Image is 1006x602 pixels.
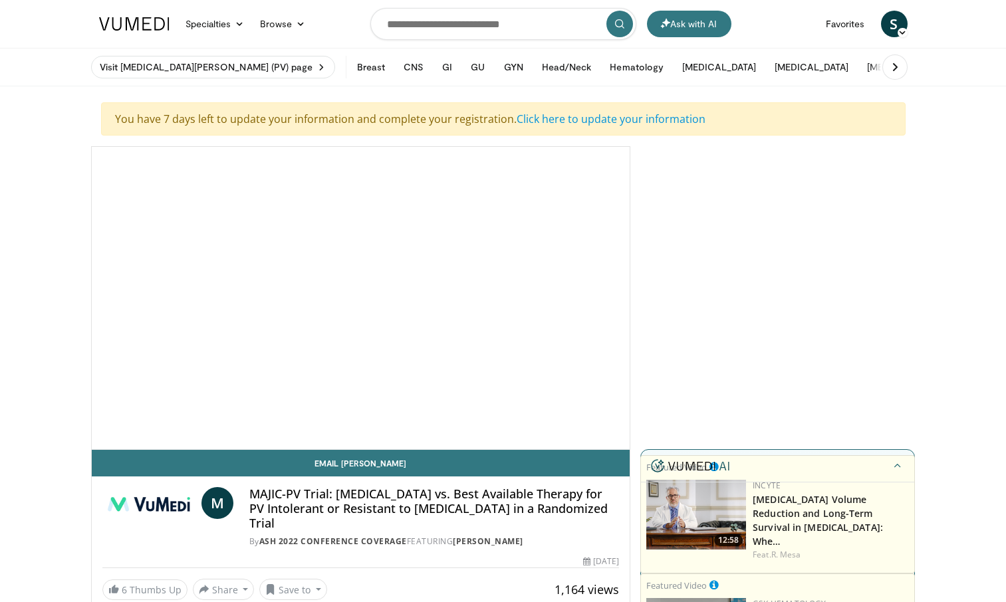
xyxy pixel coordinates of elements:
[249,536,619,548] div: By FEATURING
[91,56,335,78] a: Visit [MEDICAL_DATA][PERSON_NAME] (PV) page
[771,549,801,560] a: R. Mesa
[496,54,531,80] button: GYN
[767,54,856,80] button: [MEDICAL_DATA]
[859,54,949,80] button: [MEDICAL_DATA]
[602,54,672,80] button: Hematology
[259,579,327,600] button: Save to
[583,555,619,567] div: [DATE]
[534,54,600,80] button: Head/Neck
[753,480,781,491] a: Incyte
[92,450,630,476] a: Email [PERSON_NAME]
[646,480,746,550] img: 7350bff6-2067-41fe-9408-af54c6d3e836.png.150x105_q85_crop-smart_upscale.png
[102,487,196,519] img: ASH 2022 Conference Coverage
[259,536,407,547] a: ASH 2022 Conference Coverage
[178,11,253,37] a: Specialties
[434,54,460,80] button: GI
[193,579,255,600] button: Share
[122,583,127,596] span: 6
[517,112,705,126] a: Click here to update your information
[396,54,432,80] button: CNS
[818,11,873,37] a: Favorites
[92,147,630,450] video-js: Video Player
[651,459,729,472] img: vumedi-ai-logo.v2.svg
[453,536,523,547] a: [PERSON_NAME]
[555,581,619,597] span: 1,164 views
[646,480,746,550] a: 12:58
[99,17,170,31] img: VuMedi Logo
[647,11,731,37] button: Ask with AI
[646,579,707,591] small: Featured Video
[349,54,393,80] button: Breast
[714,534,743,546] span: 12:58
[463,54,493,80] button: GU
[249,487,619,530] h4: MAJIC-PV Trial: [MEDICAL_DATA] vs. Best Available Therapy for PV Intolerant or Resistant to [MEDI...
[674,54,764,80] button: [MEDICAL_DATA]
[753,549,909,561] div: Feat.
[252,11,313,37] a: Browse
[102,579,188,600] a: 6 Thumbs Up
[881,11,908,37] a: S
[201,487,233,519] a: M
[370,8,636,40] input: Search topics, interventions
[753,493,883,548] a: [MEDICAL_DATA] Volume Reduction and Long-Term Survival in [MEDICAL_DATA]: Whe…
[101,102,906,136] div: You have 7 days left to update your information and complete your registration.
